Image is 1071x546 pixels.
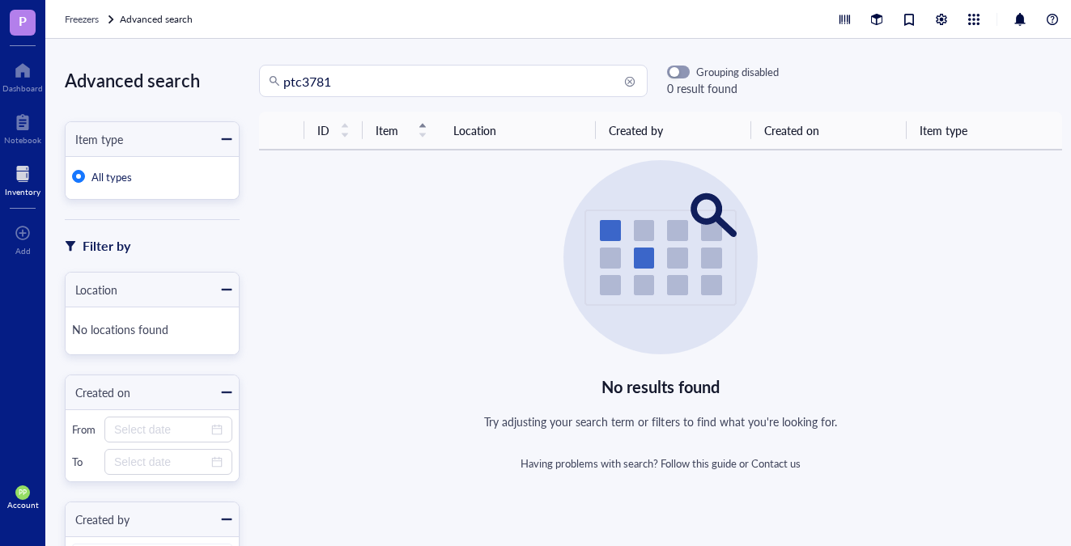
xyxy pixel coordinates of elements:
[15,246,31,256] div: Add
[91,169,132,184] span: All types
[2,57,43,93] a: Dashboard
[19,11,27,31] span: P
[440,112,596,150] th: Location
[751,455,801,471] a: Contact us
[66,383,130,401] div: Created on
[114,453,208,471] input: Select date
[66,510,130,528] div: Created by
[601,374,720,400] div: No results found
[65,65,240,95] div: Advanced search
[2,83,43,93] div: Dashboard
[521,456,801,471] div: Having problems with search? or
[563,160,758,354] img: Empty state
[72,422,98,437] div: From
[5,161,40,197] a: Inventory
[83,235,130,256] div: Filter by
[7,500,39,510] div: Account
[5,187,40,197] div: Inventory
[751,112,907,150] th: Created on
[907,112,1062,150] th: Item type
[65,11,117,28] a: Freezers
[120,11,196,28] a: Advanced search
[4,135,41,145] div: Notebook
[484,413,837,430] div: Try adjusting your search term or filters to find what you're looking for.
[114,421,208,438] input: Select date
[72,314,232,348] div: No locations found
[66,281,117,298] div: Location
[596,112,751,150] th: Created by
[376,121,408,139] span: Item
[4,109,41,145] a: Notebook
[363,112,440,150] th: Item
[317,121,330,139] span: ID
[66,130,123,148] div: Item type
[19,489,27,497] span: PP
[304,112,363,150] th: ID
[661,455,737,471] a: Follow this guide
[696,65,779,79] div: Grouping disabled
[667,79,779,97] div: 0 result found
[72,455,98,469] div: To
[65,12,99,26] span: Freezers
